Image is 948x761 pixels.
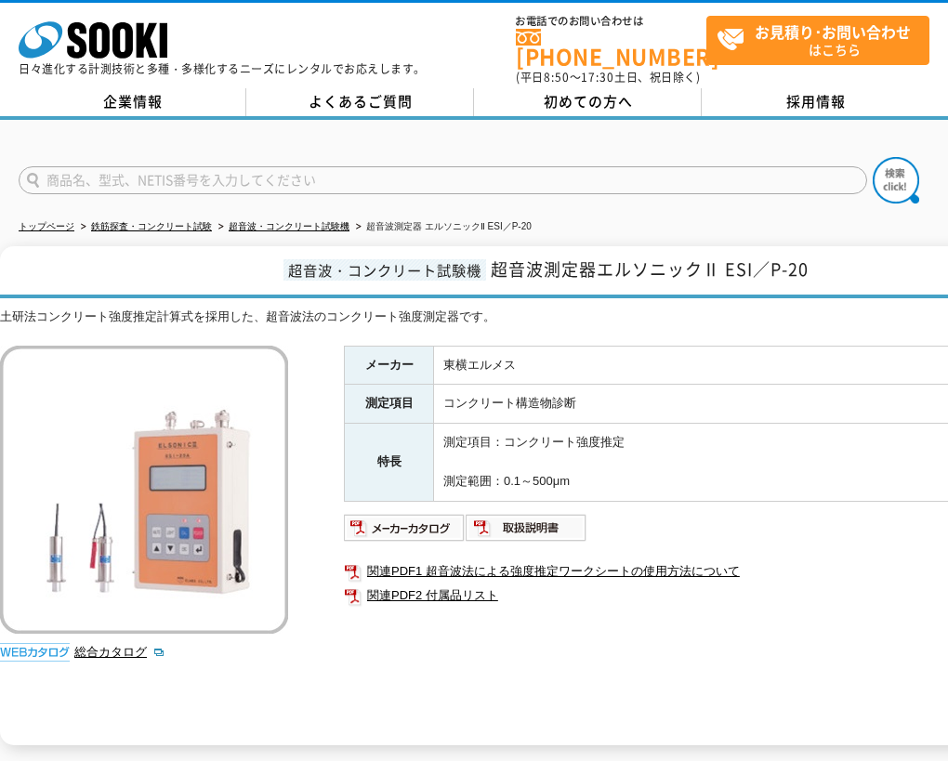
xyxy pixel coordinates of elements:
[706,16,929,65] a: お見積り･お問い合わせはこちら
[466,513,587,543] img: 取扱説明書
[246,88,474,116] a: よくあるご質問
[345,346,434,385] th: メーカー
[544,69,570,85] span: 8:50
[755,20,911,43] strong: お見積り･お問い合わせ
[491,256,809,282] span: 超音波測定器エルソニックⅡ ESI／P-20
[544,91,633,112] span: 初めての方へ
[91,221,212,231] a: 鉄筋探査・コンクリート試験
[352,217,532,237] li: 超音波測定器 エルソニックⅡ ESI／P-20
[229,221,349,231] a: 超音波・コンクリート試験機
[581,69,614,85] span: 17:30
[345,385,434,424] th: 測定項目
[516,29,706,67] a: [PHONE_NUMBER]
[344,513,466,543] img: メーカーカタログ
[466,525,587,539] a: 取扱説明書
[344,525,466,539] a: メーカーカタログ
[19,221,74,231] a: トップページ
[19,63,426,74] p: 日々進化する計測技術と多種・多様化するニーズにレンタルでお応えします。
[702,88,929,116] a: 採用情報
[873,157,919,203] img: btn_search.png
[345,424,434,501] th: 特長
[474,88,702,116] a: 初めての方へ
[516,69,700,85] span: (平日 ～ 土日、祝日除く)
[19,166,867,194] input: 商品名、型式、NETIS番号を入力してください
[717,17,928,63] span: はこちら
[283,259,486,281] span: 超音波・コンクリート試験機
[19,88,246,116] a: 企業情報
[74,645,165,659] a: 総合カタログ
[516,16,706,27] span: お電話でのお問い合わせは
